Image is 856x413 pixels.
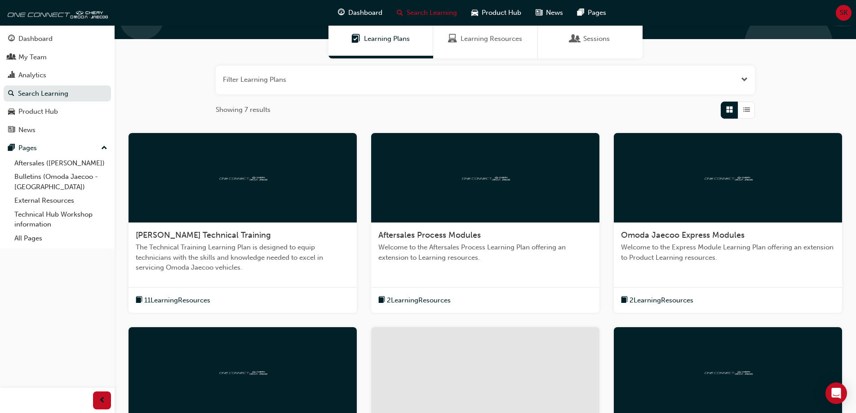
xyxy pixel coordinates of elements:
[136,242,350,273] span: The Technical Training Learning Plan is designed to equip technicians with the skills and knowled...
[621,242,835,262] span: Welcome to the Express Module Learning Plan offering an extension to Product Learning resources.
[825,382,847,404] div: Open Intercom Messenger
[571,34,580,44] span: Sessions
[8,35,15,43] span: guage-icon
[18,70,46,80] div: Analytics
[338,7,345,18] span: guage-icon
[588,8,606,18] span: Pages
[216,105,271,115] span: Showing 7 results
[836,5,852,21] button: SK
[348,8,382,18] span: Dashboard
[630,295,693,306] span: 2 Learning Resources
[471,7,478,18] span: car-icon
[8,108,15,116] span: car-icon
[743,105,750,115] span: List
[136,295,142,306] span: book-icon
[129,133,357,313] a: oneconnect[PERSON_NAME] Technical TrainingThe Technical Training Learning Plan is designed to equ...
[528,4,570,22] a: news-iconNews
[840,8,847,18] span: SK
[433,19,538,58] a: Learning ResourcesLearning Resources
[378,295,451,306] button: book-icon2LearningResources
[364,34,410,44] span: Learning Plans
[218,173,267,182] img: oneconnect
[8,144,15,152] span: pages-icon
[371,133,599,313] a: oneconnectAftersales Process ModulesWelcome to the Aftersales Process Learning Plan offering an e...
[397,7,403,18] span: search-icon
[8,90,14,98] span: search-icon
[538,19,643,58] a: SessionsSessions
[741,75,748,85] button: Open the filter
[11,170,111,194] a: Bulletins (Omoda Jaecoo - [GEOGRAPHIC_DATA])
[8,53,15,62] span: people-icon
[11,208,111,231] a: Technical Hub Workshop information
[4,85,111,102] a: Search Learning
[378,242,592,262] span: Welcome to the Aftersales Process Learning Plan offering an extension to Learning resources.
[4,4,108,22] img: oneconnect
[18,107,58,117] div: Product Hub
[387,295,451,306] span: 2 Learning Resources
[461,34,522,44] span: Learning Resources
[390,4,464,22] a: search-iconSearch Learning
[703,173,753,182] img: oneconnect
[11,156,111,170] a: Aftersales ([PERSON_NAME])
[351,34,360,44] span: Learning Plans
[570,4,613,22] a: pages-iconPages
[621,230,745,240] span: Omoda Jaecoo Express Modules
[4,103,111,120] a: Product Hub
[621,295,628,306] span: book-icon
[136,295,210,306] button: book-icon11LearningResources
[11,231,111,245] a: All Pages
[4,49,111,66] a: My Team
[11,194,111,208] a: External Resources
[614,133,842,313] a: oneconnectOmoda Jaecoo Express ModulesWelcome to the Express Module Learning Plan offering an ext...
[482,8,521,18] span: Product Hub
[464,4,528,22] a: car-iconProduct Hub
[18,34,53,44] div: Dashboard
[461,173,510,182] img: oneconnect
[18,125,35,135] div: News
[536,7,542,18] span: news-icon
[218,368,267,376] img: oneconnect
[378,230,481,240] span: Aftersales Process Modules
[99,395,106,406] span: prev-icon
[703,368,753,376] img: oneconnect
[583,34,610,44] span: Sessions
[4,140,111,156] button: Pages
[18,143,37,153] div: Pages
[136,230,271,240] span: [PERSON_NAME] Technical Training
[726,105,733,115] span: Grid
[448,34,457,44] span: Learning Resources
[101,142,107,154] span: up-icon
[621,295,693,306] button: book-icon2LearningResources
[8,126,15,134] span: news-icon
[4,67,111,84] a: Analytics
[407,8,457,18] span: Search Learning
[546,8,563,18] span: News
[4,31,111,47] a: Dashboard
[328,19,433,58] a: Learning PlansLearning Plans
[144,295,210,306] span: 11 Learning Resources
[8,71,15,80] span: chart-icon
[4,29,111,140] button: DashboardMy TeamAnalyticsSearch LearningProduct HubNews
[4,122,111,138] a: News
[18,52,47,62] div: My Team
[577,7,584,18] span: pages-icon
[378,295,385,306] span: book-icon
[331,4,390,22] a: guage-iconDashboard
